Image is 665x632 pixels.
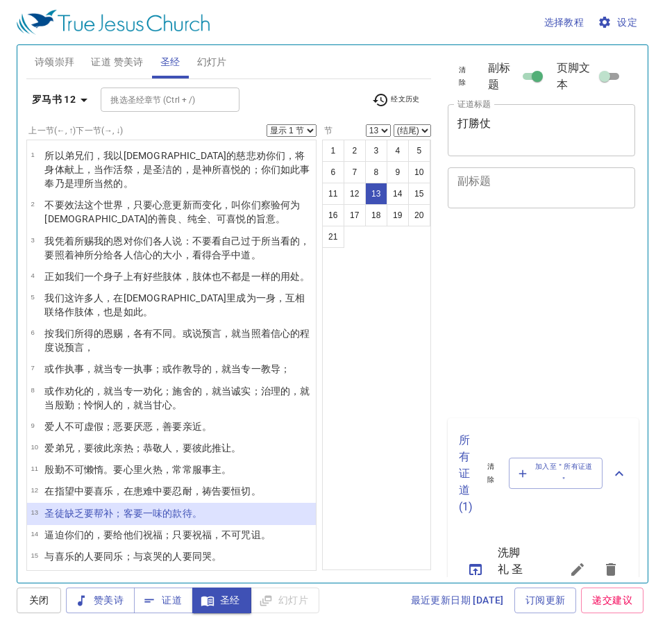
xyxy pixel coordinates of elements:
[44,328,310,353] wg2192: 不同
[539,10,590,35] button: 选择教程
[44,506,201,520] p: 圣徒
[344,204,366,226] button: 17
[183,271,310,282] wg3196: ，肢体
[595,10,643,35] button: 设定
[55,342,94,353] wg356: 说预言，
[145,592,182,609] span: 证道
[74,485,261,497] wg1680: 中要喜乐
[44,385,310,410] wg3874: ；施舍的
[212,442,241,454] wg240: 推让
[192,485,261,497] wg5278: ，祷告
[172,399,182,410] wg2432: 。
[84,529,271,540] wg5209: 的，要给他们祝福
[364,90,428,110] button: 经文历史
[322,226,344,248] button: 21
[525,592,566,609] span: 订阅更新
[44,235,310,260] wg3004: ：不要
[514,588,577,613] a: 订阅更新
[32,91,76,108] b: 罗马书 12
[231,271,310,282] wg3756: 都是
[387,183,409,205] button: 14
[113,485,260,497] wg5463: ，在患难
[261,363,290,374] wg1722: 教导
[44,150,310,189] wg1223: [DEMOGRAPHIC_DATA]的
[44,292,305,317] wg4183: 人，在
[65,271,310,282] wg2509: 我们一个
[44,235,310,260] wg1722: 你们
[387,140,409,162] button: 4
[203,592,240,609] span: 圣经
[44,385,310,410] wg4291: ，就当
[212,529,271,540] wg2127: ，不可
[183,551,222,562] wg2799: 要同哭
[44,199,300,224] wg165: ，只要
[44,213,285,224] wg5101: [DEMOGRAPHIC_DATA]的
[365,204,387,226] button: 18
[44,199,300,224] wg5129: 世界
[44,199,300,224] wg235: 心意
[44,385,310,410] wg3870: ，就当专一
[44,198,312,226] p: 不要
[251,249,261,260] wg4993: 。
[44,235,310,260] wg3844: 看自己过于
[113,442,241,454] wg240: 亲热
[44,235,310,260] wg3956: 说
[44,235,310,260] wg5426: 的，要照着
[44,328,310,353] wg5486: ，各有
[172,363,290,374] wg1535: 作教导的
[192,588,251,613] button: 圣经
[365,161,387,183] button: 8
[31,443,38,451] span: 10
[44,385,310,410] wg572: ；治理的
[84,464,231,475] wg3361: 懒惰
[261,529,271,540] wg2672: 。
[55,178,133,189] wg2999: 乃是理所当然的
[31,329,34,336] span: 6
[31,530,38,538] span: 14
[411,592,504,609] span: 最近更新日期 [DATE]
[91,53,143,71] span: 证道 赞美诗
[162,442,241,454] wg5092: 人，要彼此
[192,508,202,519] wg1377: 。
[44,385,310,410] wg1535: 作劝化的
[256,213,285,224] wg2101: 旨意
[31,364,34,372] span: 7
[44,235,310,260] wg1163: 看
[133,442,242,454] wg5387: ；恭敬
[44,199,300,224] wg3361: 效法
[31,200,34,208] span: 2
[44,150,310,189] wg3767: 弟兄们
[74,399,183,410] wg4710: ；怜悯人的
[65,306,153,317] wg1520: 作肢体
[344,183,366,205] button: 12
[557,60,597,93] span: 页脚文本
[44,291,312,319] p: 我们
[488,60,518,93] span: 副标题
[183,249,261,260] wg3358: ，看
[44,235,310,260] wg1325: 我
[459,432,473,515] p: 所有证道 ( 1 )
[202,249,261,260] wg5426: 得合乎
[322,183,344,205] button: 11
[44,362,290,376] p: 或
[134,588,193,613] button: 证道
[124,399,183,410] wg1653: ，就当
[31,465,38,472] span: 11
[124,421,212,432] wg4190: 要厌恶
[44,164,310,189] wg3936: ，当作活
[442,223,600,413] iframe: from-child
[344,140,366,162] button: 2
[44,150,310,189] wg80: ，我以
[475,458,505,488] button: 清除
[365,183,387,205] button: 13
[94,306,153,317] wg3196: ，也是如此。
[322,140,344,162] button: 1
[322,161,344,183] button: 6
[44,463,231,476] p: 殷勤
[44,199,300,224] wg3563: 更新
[172,421,212,432] wg18: 要亲近
[44,164,310,189] wg2378: ，是圣洁的
[448,418,639,529] div: 所有证道(1)清除加入至＂所有证道＂
[113,508,201,519] wg2841: ；客要一味的款待
[31,293,34,301] span: 5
